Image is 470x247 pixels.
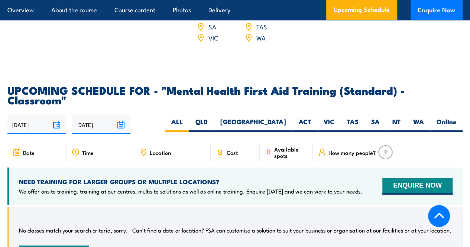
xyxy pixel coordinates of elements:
span: How many people? [328,149,376,156]
label: Online [430,117,463,132]
a: TAS [256,22,267,31]
label: QLD [189,117,214,132]
p: No classes match your search criteria, sorry. [19,227,128,234]
input: From date [7,115,66,134]
button: ENQUIRE NOW [382,178,453,195]
input: To date [72,115,130,134]
h4: NEED TRAINING FOR LARGER GROUPS OR MULTIPLE LOCATIONS? [19,178,362,186]
span: Date [23,149,35,156]
label: VIC [317,117,341,132]
p: We offer onsite training, training at our centres, multisite solutions as well as online training... [19,188,362,195]
p: Can’t find a date or location? FSA can customise a solution to suit your business or organisation... [132,227,451,234]
label: ALL [165,117,189,132]
label: [GEOGRAPHIC_DATA] [214,117,292,132]
label: TAS [341,117,365,132]
a: VIC [208,33,218,42]
a: WA [256,33,266,42]
label: SA [365,117,386,132]
label: WA [407,117,430,132]
span: Location [150,149,171,156]
span: Available spots [274,146,308,159]
span: Time [82,149,94,156]
span: Cost [226,149,237,156]
h2: UPCOMING SCHEDULE FOR - "Mental Health First Aid Training (Standard) - Classroom" [7,85,463,104]
a: SA [208,22,216,31]
label: NT [386,117,407,132]
label: ACT [292,117,317,132]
